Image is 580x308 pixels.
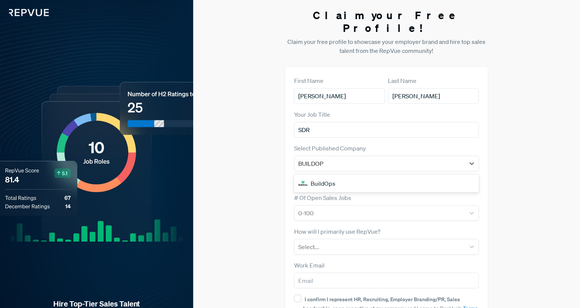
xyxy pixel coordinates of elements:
label: Last Name [388,76,417,85]
label: First Name [294,76,323,85]
label: How will I primarily use RepVue? [294,227,380,236]
img: BuildOps [299,179,308,188]
input: Title [294,122,479,138]
input: Email [294,273,479,288]
input: First Name [294,88,385,104]
label: Work Email [294,261,325,270]
div: BuildOps [294,176,479,191]
label: Your Job Title [294,110,330,119]
p: Claim your free profile to showcase your employer brand and hire top sales talent from the RepVue... [285,37,488,55]
h3: Claim your Free Profile! [285,9,488,34]
label: # Of Open Sales Jobs [294,193,351,202]
label: Select Published Company [294,144,366,153]
input: Last Name [388,88,479,104]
